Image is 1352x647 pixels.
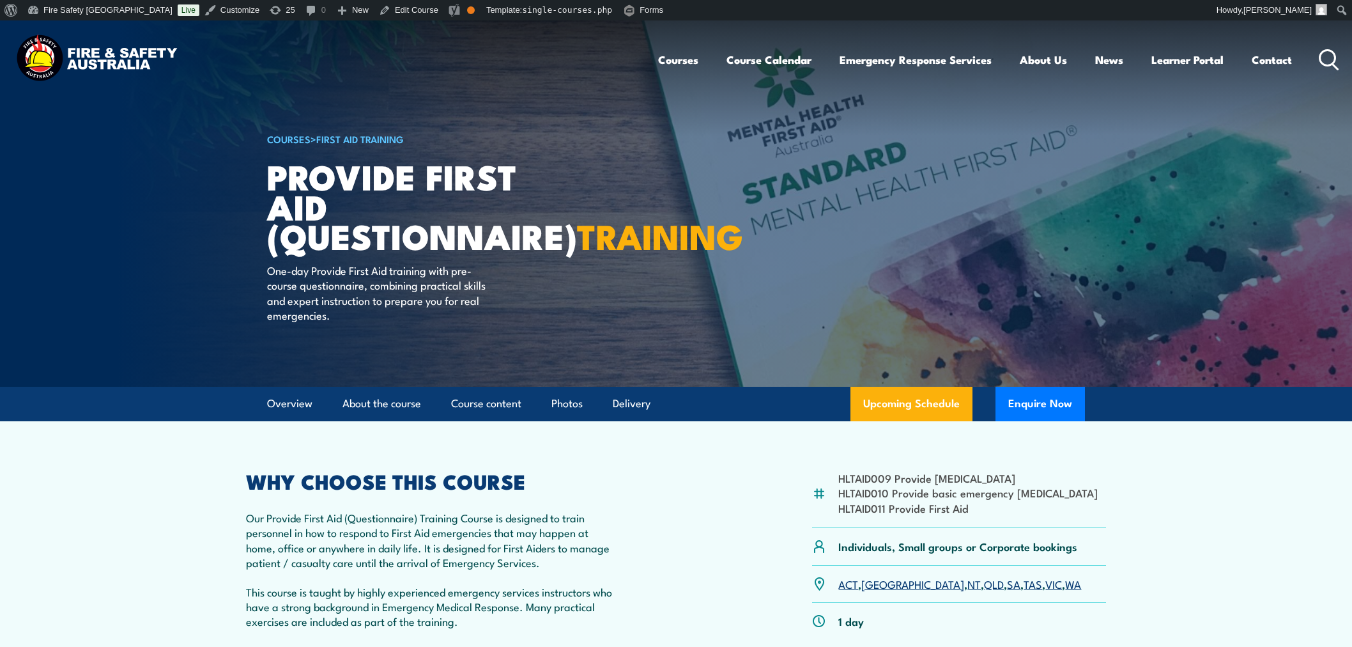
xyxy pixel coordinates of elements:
span: single-courses.php [522,5,612,15]
a: Emergency Response Services [840,43,992,77]
a: NT [967,576,981,591]
p: This course is taught by highly experienced emergency services instructors who have a strong back... [246,584,619,629]
a: Overview [267,387,312,421]
a: [GEOGRAPHIC_DATA] [861,576,964,591]
li: HLTAID009 Provide [MEDICAL_DATA] [838,471,1098,485]
p: , , , , , , , [838,577,1081,591]
a: COURSES [267,132,311,146]
a: News [1095,43,1123,77]
p: 1 day [838,614,864,628]
a: Upcoming Schedule [850,387,972,421]
span: [PERSON_NAME] [1243,5,1312,15]
a: VIC [1045,576,1062,591]
a: ACT [838,576,858,591]
div: OK [467,6,475,14]
h2: WHY CHOOSE THIS COURSE [246,472,619,490]
a: First Aid Training [316,132,404,146]
a: QLD [984,576,1004,591]
a: Delivery [613,387,650,421]
button: Enquire Now [995,387,1085,421]
li: HLTAID010 Provide basic emergency [MEDICAL_DATA] [838,485,1098,500]
a: WA [1065,576,1081,591]
p: One-day Provide First Aid training with pre-course questionnaire, combining practical skills and ... [267,263,500,323]
a: Photos [551,387,583,421]
a: Learner Portal [1151,43,1224,77]
li: HLTAID011 Provide First Aid [838,501,1098,515]
a: Live [178,4,199,16]
a: About Us [1020,43,1067,77]
p: Our Provide First Aid (Questionnaire) Training Course is designed to train personnel in how to re... [246,510,619,570]
a: Course Calendar [726,43,811,77]
p: Individuals, Small groups or Corporate bookings [838,539,1077,554]
h6: > [267,131,583,146]
a: About the course [342,387,421,421]
a: Courses [658,43,698,77]
strong: TRAINING [577,208,743,261]
a: Course content [451,387,521,421]
a: TAS [1024,576,1042,591]
a: SA [1007,576,1020,591]
h1: Provide First Aid (Questionnaire) [267,161,583,251]
a: Contact [1252,43,1292,77]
